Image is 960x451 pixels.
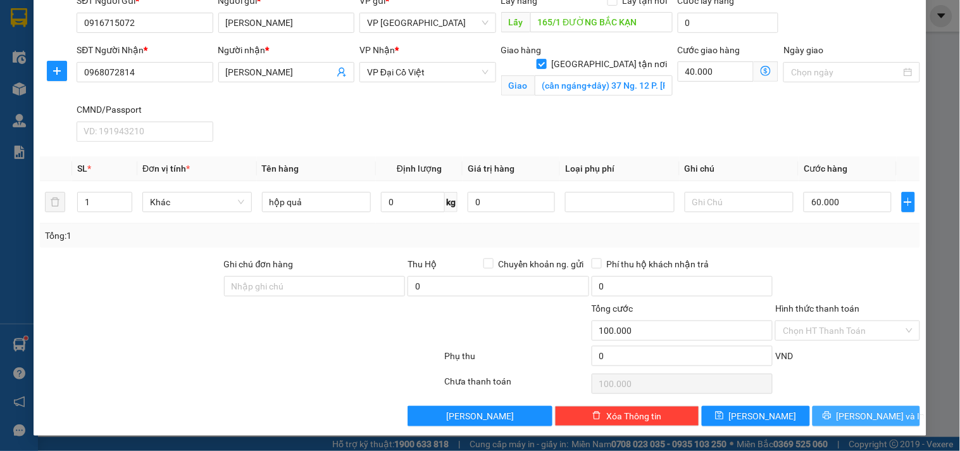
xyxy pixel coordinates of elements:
[408,259,437,269] span: Thu Hộ
[715,411,724,421] span: save
[761,66,771,76] span: dollar-circle
[729,409,797,423] span: [PERSON_NAME]
[678,13,779,33] input: Cước lấy hàng
[77,163,87,174] span: SL
[367,13,488,32] span: VP Bắc Sơn
[606,409,661,423] span: Xóa Thông tin
[45,229,371,243] div: Tổng: 1
[224,276,406,296] input: Ghi chú đơn hàng
[501,75,535,96] span: Giao
[443,349,590,371] div: Phụ thu
[783,45,823,55] label: Ngày giao
[775,303,859,314] label: Hình thức thanh toán
[823,411,832,421] span: printer
[602,257,714,271] span: Phí thu hộ khách nhận trả
[224,259,294,269] label: Ghi chú đơn hàng
[443,374,590,397] div: Chưa thanh toán
[468,163,514,174] span: Giá trị hàng
[494,257,589,271] span: Chuyển khoản ng. gửi
[530,12,673,32] input: Dọc đường
[680,156,799,181] th: Ghi chú
[367,63,488,82] span: VP Đại Cồ Việt
[337,67,347,77] span: user-add
[408,406,552,426] button: [PERSON_NAME]
[262,163,299,174] span: Tên hàng
[685,192,794,212] input: Ghi Chú
[359,45,395,55] span: VP Nhận
[446,409,514,423] span: [PERSON_NAME]
[837,409,925,423] span: [PERSON_NAME] và In
[142,163,190,174] span: Đơn vị tính
[150,193,244,212] span: Khác
[791,65,901,79] input: Ngày giao
[45,192,65,212] button: delete
[678,61,754,82] input: Cước giao hàng
[501,12,530,32] span: Lấy
[262,192,371,212] input: VD: Bàn, Ghế
[813,406,920,426] button: printer[PERSON_NAME] và In
[702,406,809,426] button: save[PERSON_NAME]
[775,351,793,361] span: VND
[804,163,847,174] span: Cước hàng
[535,75,673,96] input: Giao tận nơi
[397,163,442,174] span: Định lượng
[218,43,354,57] div: Người nhận
[902,197,914,207] span: plus
[47,61,67,81] button: plus
[902,192,915,212] button: plus
[592,303,633,314] span: Tổng cước
[468,192,555,212] input: 0
[547,57,673,71] span: [GEOGRAPHIC_DATA] tận nơi
[555,406,699,426] button: deleteXóa Thông tin
[77,103,213,117] div: CMND/Passport
[47,66,66,76] span: plus
[77,43,213,57] div: SĐT Người Nhận
[501,45,542,55] span: Giao hàng
[560,156,680,181] th: Loại phụ phí
[445,192,458,212] span: kg
[678,45,740,55] label: Cước giao hàng
[592,411,601,421] span: delete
